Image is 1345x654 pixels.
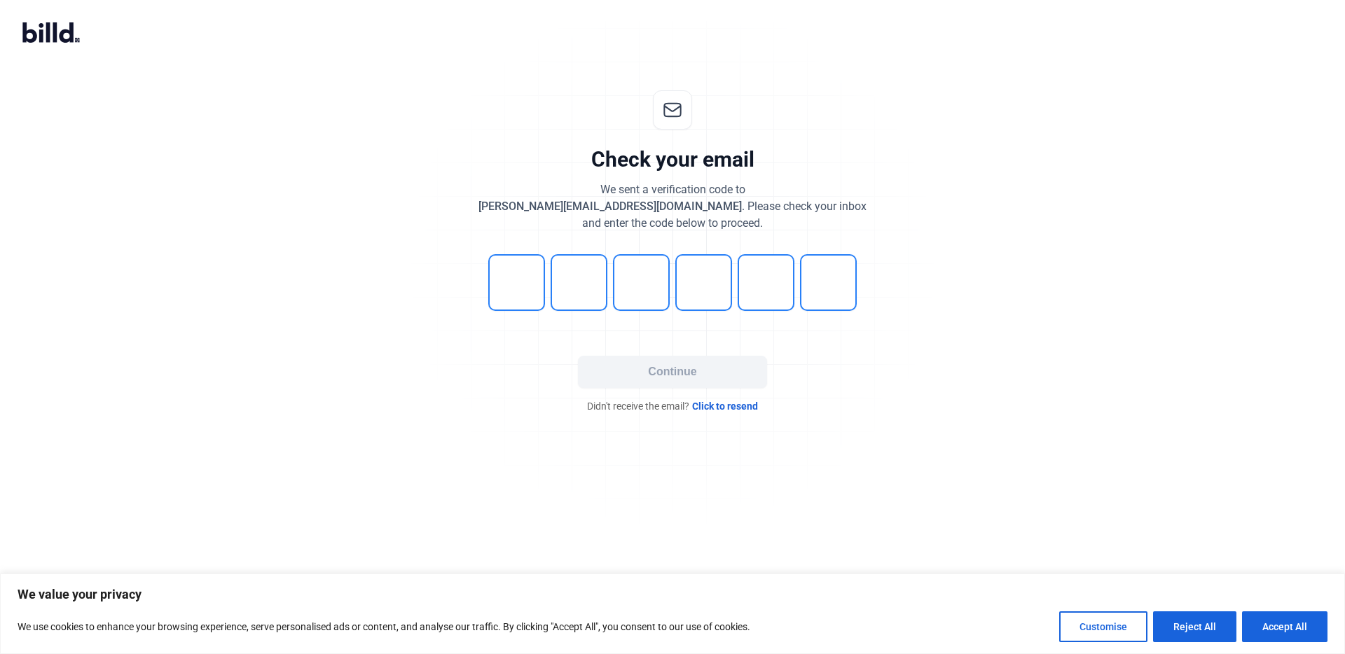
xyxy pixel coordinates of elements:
p: We use cookies to enhance your browsing experience, serve personalised ads or content, and analys... [18,618,750,635]
button: Continue [578,356,767,388]
button: Reject All [1153,611,1236,642]
div: We sent a verification code to . Please check your inbox and enter the code below to proceed. [478,181,867,232]
p: We value your privacy [18,586,1327,603]
button: Customise [1059,611,1147,642]
span: [PERSON_NAME][EMAIL_ADDRESS][DOMAIN_NAME] [478,200,742,213]
div: Didn't receive the email? [462,399,883,413]
button: Accept All [1242,611,1327,642]
span: Click to resend [692,399,758,413]
div: Check your email [591,146,754,173]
